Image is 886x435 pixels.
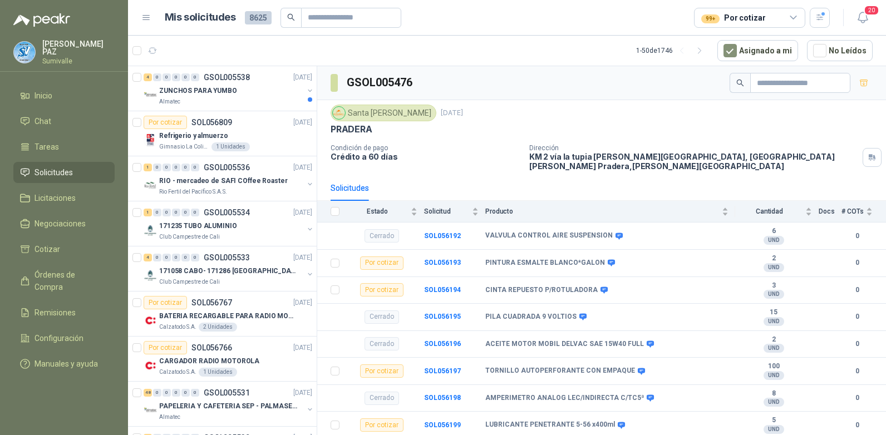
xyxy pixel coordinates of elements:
[365,392,399,405] div: Cerrado
[245,11,272,24] span: 8625
[807,40,873,61] button: No Leídos
[199,323,237,332] div: 2 Unidades
[159,413,180,422] p: Almatec
[864,5,879,16] span: 20
[735,308,812,317] b: 15
[701,12,765,24] div: Por cotizar
[424,313,461,320] b: SOL056195
[181,164,190,171] div: 0
[153,73,161,81] div: 0
[35,269,104,293] span: Órdenes de Compra
[764,344,784,353] div: UND
[153,389,161,397] div: 0
[485,421,615,429] b: LUBRICANTE PENETRANTE 5-56 x400ml
[191,254,199,261] div: 0
[159,131,228,141] p: Refrigerio y almuerzo
[841,420,873,431] b: 0
[293,253,312,263] p: [DATE]
[347,74,414,91] h3: GSOL005476
[485,201,735,223] th: Producto
[35,217,86,230] span: Negociaciones
[163,254,171,261] div: 0
[529,152,858,171] p: KM 2 vía la tupia [PERSON_NAME][GEOGRAPHIC_DATA], [GEOGRAPHIC_DATA][PERSON_NAME] Pradera , [PERSO...
[159,401,298,412] p: PAPELERIA Y CAFETERIA SEP - PALMASECA
[144,359,157,372] img: Company Logo
[636,42,708,60] div: 1 - 50 de 1746
[153,209,161,216] div: 0
[293,343,312,353] p: [DATE]
[159,97,180,106] p: Almatec
[13,162,115,183] a: Solicitudes
[764,371,784,380] div: UND
[144,116,187,129] div: Por cotizar
[764,290,784,299] div: UND
[841,366,873,377] b: 0
[485,231,613,240] b: VALVULA CONTROL AIRE SUSPENSION
[144,209,152,216] div: 1
[14,42,35,63] img: Company Logo
[331,105,436,121] div: Santa [PERSON_NAME]
[144,389,152,397] div: 48
[841,231,873,241] b: 0
[485,394,644,403] b: AMPERIMETRO ANALOG LEC/INDIRECTA C/TC5ª
[165,9,236,26] h1: Mis solicitudes
[360,364,403,378] div: Por cotizar
[159,233,220,241] p: Club Campestre de Cali
[191,299,232,307] p: SOL056767
[153,164,161,171] div: 0
[424,394,461,402] a: SOL056198
[35,115,51,127] span: Chat
[424,207,470,215] span: Solicitud
[424,232,461,240] b: SOL056192
[424,421,461,429] a: SOL056199
[35,166,73,179] span: Solicitudes
[163,209,171,216] div: 0
[35,332,83,344] span: Configuración
[191,164,199,171] div: 0
[181,209,190,216] div: 0
[172,254,180,261] div: 0
[191,73,199,81] div: 0
[331,152,520,161] p: Crédito a 60 días
[159,187,227,196] p: Rio Fertil del Pacífico S.A.S.
[144,269,157,282] img: Company Logo
[163,73,171,81] div: 0
[159,356,259,367] p: CARGADOR RADIO MOTOROLA
[764,398,784,407] div: UND
[841,285,873,295] b: 0
[701,14,720,23] div: 99+
[485,259,605,268] b: PINTURA ESMALTE BLANCO*GALON
[191,209,199,216] div: 0
[181,389,190,397] div: 0
[159,323,196,332] p: Calzatodo S.A.
[841,201,886,223] th: # COTs
[144,224,157,237] img: Company Logo
[735,362,812,371] b: 100
[144,73,152,81] div: 4
[159,86,237,96] p: ZUNCHOS PARA YUMBO
[172,73,180,81] div: 0
[735,207,803,215] span: Cantidad
[128,291,317,337] a: Por cotizarSOL056767[DATE] Company LogoBATERIA RECARGABLE PARA RADIO MOTOROLACalzatodo S.A.2 Unid...
[204,389,250,397] p: GSOL005531
[365,337,399,350] div: Cerrado
[191,118,232,126] p: SOL056809
[144,404,157,417] img: Company Logo
[204,254,250,261] p: GSOL005533
[424,286,461,294] a: SOL056194
[735,416,812,425] b: 5
[365,310,399,324] div: Cerrado
[13,328,115,349] a: Configuración
[191,389,199,397] div: 0
[204,209,250,216] p: GSOL005534
[13,264,115,298] a: Órdenes de Compra
[144,386,314,422] a: 48 0 0 0 0 0 GSOL005531[DATE] Company LogoPAPELERIA Y CAFETERIA SEP - PALMASECAAlmatec
[736,79,744,87] span: search
[819,201,841,223] th: Docs
[365,229,399,243] div: Cerrado
[13,353,115,374] a: Manuales y ayuda
[333,107,345,119] img: Company Logo
[764,263,784,272] div: UND
[13,111,115,132] a: Chat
